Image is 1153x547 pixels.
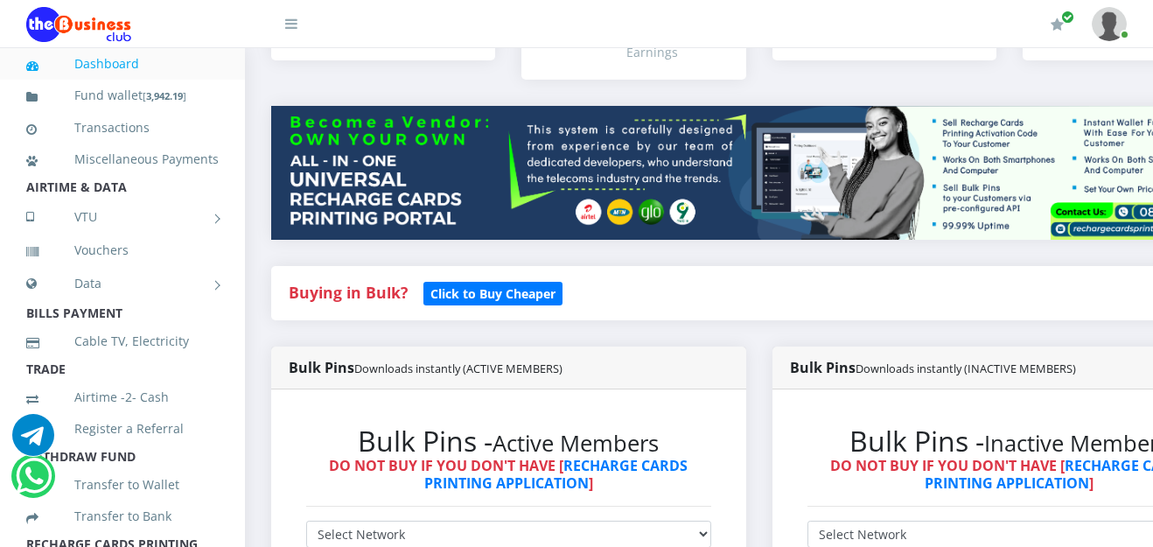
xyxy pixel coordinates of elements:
small: [ ] [143,89,186,102]
a: RECHARGE CARDS PRINTING APPLICATION [424,456,688,492]
a: Chat for support [12,427,54,456]
strong: Bulk Pins [790,358,1076,377]
a: Transactions [26,108,219,148]
a: Miscellaneous Payments [26,139,219,179]
small: Downloads instantly (ACTIVE MEMBERS) [354,361,563,376]
a: VTU [26,195,219,239]
small: Downloads instantly (INACTIVE MEMBERS) [856,361,1076,376]
a: Airtime -2- Cash [26,377,219,417]
b: 3,942.19 [146,89,183,102]
strong: Buying in Bulk? [289,282,408,303]
b: Click to Buy Cheaper [430,285,556,302]
a: Register a Referral [26,409,219,449]
img: User [1092,7,1127,41]
a: Transfer to Wallet [26,465,219,505]
strong: Bulk Pins [289,358,563,377]
a: Data [26,262,219,305]
small: Active Members [493,428,659,459]
a: Fund wallet[3,942.19] [26,75,219,116]
a: Transfer to Bank [26,496,219,536]
img: Logo [26,7,131,42]
span: Renew/Upgrade Subscription [1061,11,1074,24]
h2: Bulk Pins - [306,424,711,458]
i: Renew/Upgrade Subscription [1051,18,1064,32]
a: Dashboard [26,44,219,84]
strong: DO NOT BUY IF YOU DON'T HAVE [ ] [329,456,688,492]
a: Vouchers [26,230,219,270]
a: Chat for support [16,468,52,497]
a: Cable TV, Electricity [26,321,219,361]
a: Click to Buy Cheaper [423,282,563,303]
div: Earnings [626,43,728,61]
